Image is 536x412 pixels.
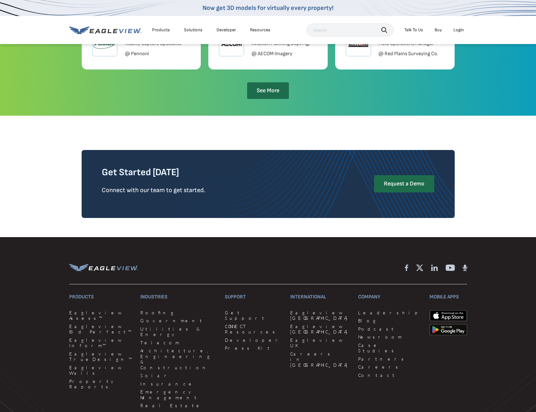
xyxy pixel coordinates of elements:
[217,27,236,33] a: Developer
[140,310,217,316] a: Roofing
[69,324,133,335] a: Eagleview Bid Perfect™
[140,348,217,370] a: Architecture, Engineering & Construction
[69,351,133,362] a: Eagleview TrueDesign™
[225,292,283,302] h3: Support
[290,351,350,368] a: Careers in [GEOGRAPHIC_DATA]
[290,324,350,335] a: Eagleview [GEOGRAPHIC_DATA]
[140,326,217,337] a: Utilities & Energy
[225,345,283,351] a: Press Kit
[152,27,170,33] div: Products
[430,292,467,302] h3: Mobile Apps
[358,334,422,340] a: Newsroom
[404,27,423,33] div: Talk To Us
[374,175,434,192] a: Request a Demo
[358,292,422,302] h3: Company
[140,381,217,387] a: Insurance
[378,49,438,59] p: @ Red Plains Surveying Co.
[102,185,205,195] p: Connect with our team to get started.
[307,24,393,36] input: Search
[140,403,217,408] a: Real Estate
[430,310,467,322] img: apple-app-store.png
[184,27,202,33] div: Solutions
[290,292,350,302] h3: International
[69,378,133,390] a: Property Reports
[140,340,217,346] a: Telecom
[358,342,422,354] a: Case Studies
[358,310,422,316] a: Leadership
[435,27,442,33] a: Buy
[358,372,422,378] a: Contact
[202,4,334,12] a: Now get 3D models for virtually every property!
[225,310,283,321] a: Get Support
[250,27,270,33] div: Resources
[358,326,422,332] a: Podcast
[358,356,422,362] a: Partners
[140,373,217,378] a: Solar
[69,365,133,376] a: Eagleview Walls
[140,292,217,302] h3: Industries
[125,49,181,59] p: @ Pennoni
[252,49,311,59] p: @ AECOM Imagery
[69,310,133,321] a: Eagleview Assess™
[69,337,133,348] a: Eagleview Inform™
[225,324,283,335] a: CONNECT Resources
[358,318,422,324] a: Blog
[225,337,283,343] a: Developer
[140,389,217,400] a: Emergency Management
[247,82,289,99] a: See More
[290,310,350,321] a: Eagleview [GEOGRAPHIC_DATA]
[430,324,467,335] img: google-play-store_b9643a.png
[69,292,133,302] h3: Products
[453,27,464,33] div: Login
[290,337,350,348] a: Eagleview UK
[358,364,422,370] a: Careers
[140,318,217,324] a: Government
[102,165,205,180] h3: Get Started [DATE]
